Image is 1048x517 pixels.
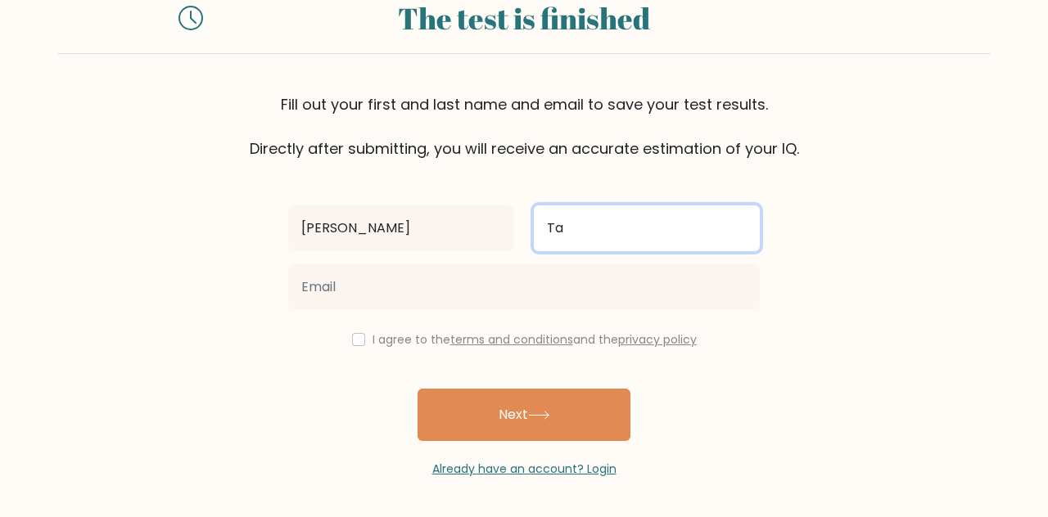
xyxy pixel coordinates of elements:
div: Fill out your first and last name and email to save your test results. Directly after submitting,... [57,93,991,160]
button: Next [418,389,630,441]
input: First name [288,205,514,251]
a: privacy policy [618,331,697,348]
input: Email [288,264,760,310]
input: Last name [534,205,760,251]
a: terms and conditions [450,331,573,348]
a: Already have an account? Login [432,461,617,477]
label: I agree to the and the [373,331,697,348]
